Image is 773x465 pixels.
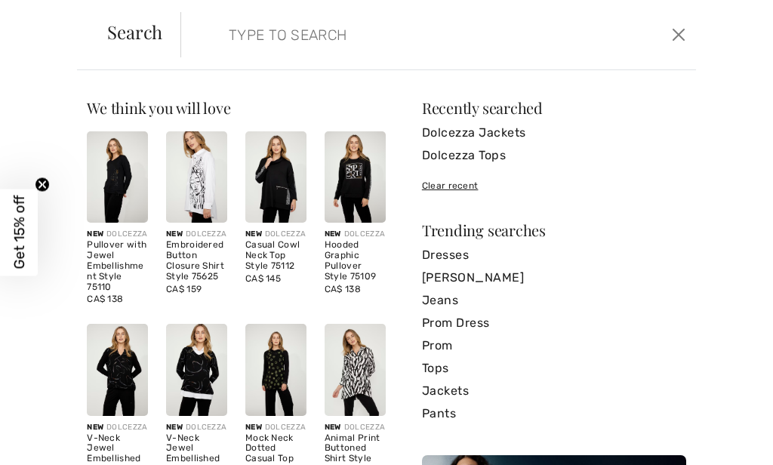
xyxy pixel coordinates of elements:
span: New [325,423,341,432]
img: Embroidered Button Closure Shirt Style 75625. As sample [166,131,227,223]
a: Jeans [422,289,686,312]
span: New [166,229,183,239]
img: Hooded Graphic Pullover Style 75109. As sample [325,131,386,223]
span: CA$ 138 [87,294,123,304]
div: DOLCEZZA [166,229,227,240]
div: Hooded Graphic Pullover Style 75109 [325,240,386,282]
span: New [87,423,103,432]
div: DOLCEZZA [87,422,148,433]
a: Dresses [422,244,686,266]
span: Search [107,23,162,41]
img: Mock Neck Dotted Casual Top Style 75140. As sample [245,324,306,415]
div: DOLCEZZA [166,422,227,433]
div: DOLCEZZA [87,229,148,240]
div: DOLCEZZA [245,422,306,433]
button: Close teaser [35,177,50,192]
div: Trending searches [422,223,686,238]
div: Casual Cowl Neck Top Style 75112 [245,240,306,271]
div: DOLCEZZA [245,229,306,240]
div: Embroidered Button Closure Shirt Style 75625 [166,240,227,282]
a: Prom Dress [422,312,686,334]
span: Get 15% off [11,196,28,269]
span: New [245,229,262,239]
img: Pullover with Jewel Embellishment Style 75110. As sample [87,131,148,223]
span: CA$ 145 [245,273,281,284]
a: [PERSON_NAME] [422,266,686,289]
span: New [87,229,103,239]
img: V-Neck Jewel Embellished Pullover Style 75120. As sample [87,324,148,415]
span: New [166,423,183,432]
div: Clear recent [422,179,686,192]
span: We think you will love [87,97,230,118]
button: Close [668,23,690,47]
img: Casual Cowl Neck Top Style 75112. As sample [245,131,306,223]
a: Dolcezza Jackets [422,122,686,144]
div: Recently searched [422,100,686,115]
span: New [325,229,341,239]
a: Prom [422,334,686,357]
span: CA$ 138 [325,284,361,294]
span: CA$ 159 [166,284,202,294]
input: TYPE TO SEARCH [217,12,555,57]
a: Dolcezza Tops [422,144,686,167]
img: V-Neck Jewel Embellished Pullover Style 75122. As sample [166,324,227,415]
a: Jackets [422,380,686,402]
span: New [245,423,262,432]
a: Tops [422,357,686,380]
img: Animal Print Buttoned Shirt Style 75164. As sample [325,324,386,415]
div: Pullover with Jewel Embellishment Style 75110 [87,240,148,292]
a: Pants [422,402,686,425]
div: DOLCEZZA [325,422,386,433]
div: DOLCEZZA [325,229,386,240]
